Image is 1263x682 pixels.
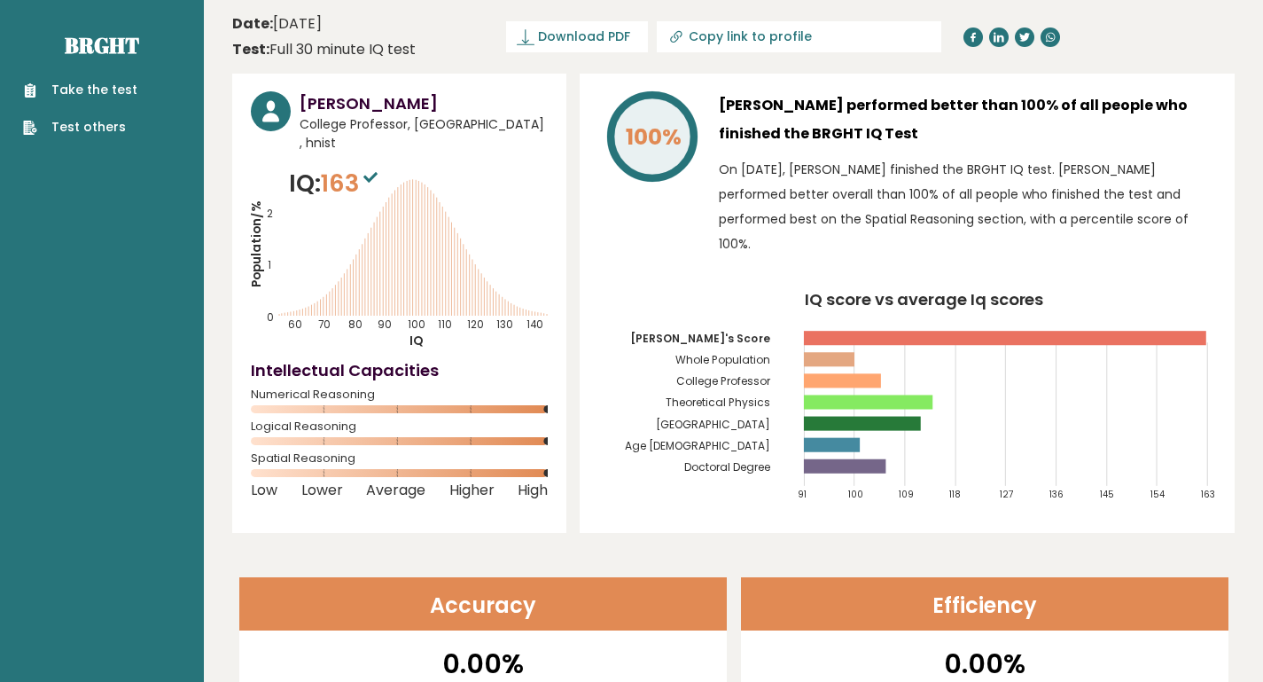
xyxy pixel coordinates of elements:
[232,13,273,34] b: Date:
[251,423,548,430] span: Logical Reasoning
[65,31,139,59] a: Brght
[232,39,416,60] div: Full 30 minute IQ test
[300,115,548,153] span: College Professor, [GEOGRAPHIC_DATA] , hnist
[899,488,914,501] tspan: 109
[268,258,271,272] tspan: 1
[378,317,392,332] tspan: 90
[684,459,770,474] tspan: Doctoral Degree
[848,488,863,501] tspan: 100
[321,167,382,200] span: 163
[676,374,771,389] tspan: College Professor
[239,577,727,631] header: Accuracy
[23,118,137,137] a: Test others
[526,317,543,332] tspan: 140
[506,21,648,52] a: Download PDF
[251,455,548,462] span: Spatial Reasoning
[805,288,1044,310] tspan: IQ score vs average Iq scores
[656,417,770,432] tspan: [GEOGRAPHIC_DATA]
[949,488,961,501] tspan: 118
[1000,488,1013,501] tspan: 127
[538,27,630,46] span: Download PDF
[1202,488,1216,501] tspan: 163
[675,352,770,367] tspan: Whole Population
[267,310,274,325] tspan: 0
[438,317,452,332] tspan: 110
[251,358,548,382] h4: Intellectual Capacities
[1101,488,1115,501] tspan: 145
[1050,488,1064,501] tspan: 136
[248,201,265,287] tspan: Population/%
[288,317,302,332] tspan: 60
[232,13,322,35] time: [DATE]
[467,317,484,332] tspan: 120
[799,488,807,501] tspan: 91
[348,317,363,332] tspan: 80
[366,487,425,494] span: Average
[318,317,331,332] tspan: 70
[267,207,273,221] tspan: 2
[719,91,1216,148] h3: [PERSON_NAME] performed better than 100% of all people who finished the BRGHT IQ Test
[408,317,425,332] tspan: 100
[449,487,495,494] span: Higher
[289,166,382,201] p: IQ:
[251,487,277,494] span: Low
[666,396,770,411] tspan: Theoretical Physics
[741,577,1228,631] header: Efficiency
[1151,488,1166,501] tspan: 154
[300,91,548,115] h3: [PERSON_NAME]
[719,157,1216,256] p: On [DATE], [PERSON_NAME] finished the BRGHT IQ test. [PERSON_NAME] performed better overall than ...
[23,81,137,99] a: Take the test
[251,391,548,398] span: Numerical Reasoning
[626,122,682,153] tspan: 100%
[625,438,770,453] tspan: Age [DEMOGRAPHIC_DATA]
[496,317,513,332] tspan: 130
[630,331,770,346] tspan: [PERSON_NAME]'s Score
[409,333,424,349] tspan: IQ
[232,39,269,59] b: Test:
[518,487,548,494] span: High
[301,487,343,494] span: Lower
